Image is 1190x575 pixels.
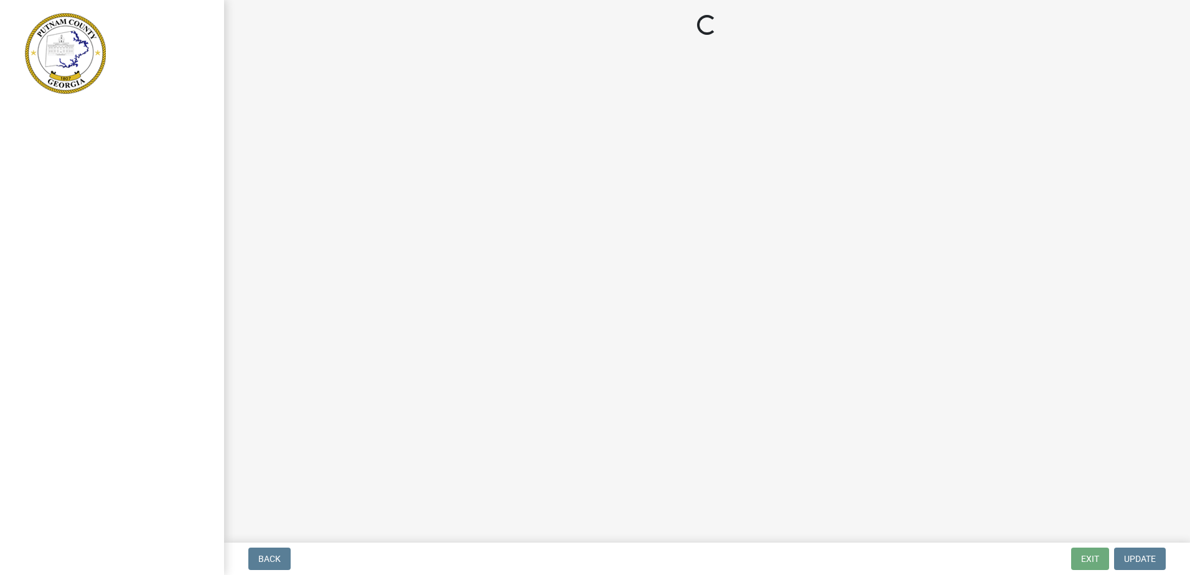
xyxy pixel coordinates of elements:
[248,548,291,570] button: Back
[258,554,281,564] span: Back
[25,13,106,94] img: Putnam County, Georgia
[1124,554,1156,564] span: Update
[1071,548,1109,570] button: Exit
[1114,548,1166,570] button: Update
